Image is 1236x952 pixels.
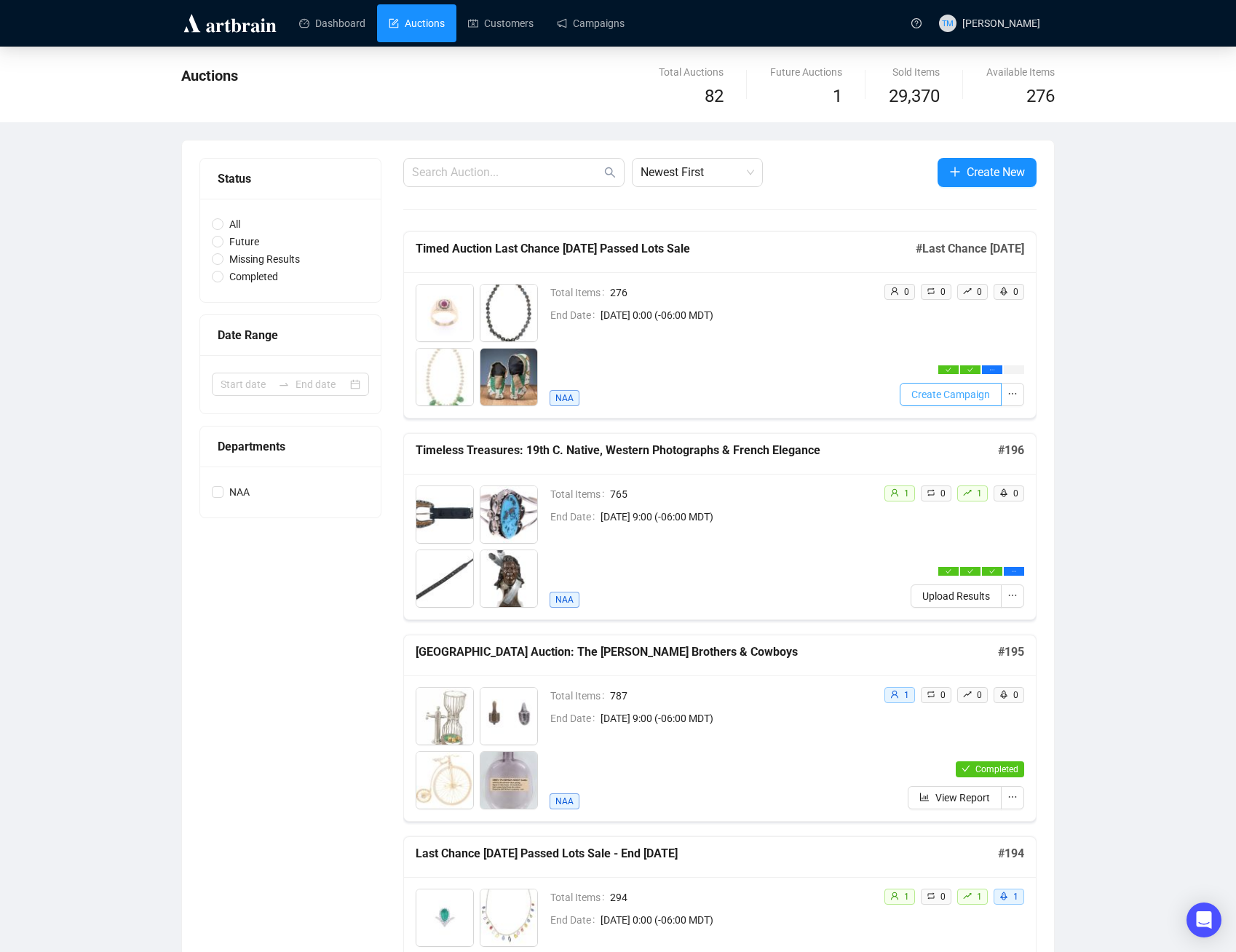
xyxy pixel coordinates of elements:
a: [GEOGRAPHIC_DATA] Auction: The [PERSON_NAME] Brothers & Cowboys#195Total Items787End Date[DATE] 9... [403,635,1037,822]
input: End date [296,376,347,392]
span: [PERSON_NAME] [962,17,1040,29]
div: Date Range [218,326,363,344]
span: rocket [999,892,1008,900]
span: [DATE] 0:00 (-06:00 MDT) [601,307,872,323]
span: 1 [904,892,909,902]
span: rise [963,488,972,497]
h5: Last Chance [DATE] Passed Lots Sale - End [DATE] [416,845,998,862]
span: 0 [940,892,946,902]
span: user [890,488,899,497]
span: 82 [705,86,724,106]
div: Total Auctions [659,64,724,80]
button: Create Campaign [900,383,1002,406]
span: TM [942,17,954,30]
span: [DATE] 0:00 (-06:00 MDT) [601,912,872,928]
span: Completed [975,764,1018,774]
span: Future [223,234,265,250]
span: 0 [940,690,946,700]
img: logo [181,12,279,35]
span: retweet [927,488,935,497]
span: plus [949,166,961,178]
span: swap-right [278,378,290,390]
input: Search Auction... [412,164,601,181]
a: Timeless Treasures: 19th C. Native, Western Photographs & French Elegance#196Total Items765End Da... [403,433,1037,620]
img: 7_1.jpg [480,285,537,341]
span: user [890,287,899,295]
span: 29,370 [889,83,940,111]
a: Dashboard [299,4,365,42]
img: 3_1.jpg [416,550,473,607]
span: 0 [1013,287,1018,297]
span: NAA [550,592,579,608]
span: rocket [999,690,1008,699]
span: retweet [927,287,935,295]
span: 294 [610,889,872,905]
span: [DATE] 9:00 (-06:00 MDT) [601,509,872,525]
img: 2_1.jpg [480,486,537,543]
img: 4_1.jpg [480,752,537,809]
h5: # Last Chance [DATE] [916,240,1024,258]
span: NAA [550,793,579,809]
span: NAA [550,390,579,406]
span: search [604,167,616,178]
img: 7_1.jpg [480,889,537,946]
span: 765 [610,486,872,502]
span: ellipsis [1007,389,1018,399]
span: rocket [999,287,1008,295]
span: question-circle [911,18,922,28]
span: 1 [904,690,909,700]
span: check [967,367,973,373]
img: 6_1.jpg [416,285,473,341]
span: user [890,892,899,900]
span: 276 [1026,86,1055,106]
span: rise [963,690,972,699]
img: 1_1.jpg [416,688,473,745]
div: Departments [218,437,363,456]
div: Sold Items [889,64,940,80]
a: Customers [468,4,534,42]
span: Total Items [550,688,610,704]
h5: [GEOGRAPHIC_DATA] Auction: The [PERSON_NAME] Brothers & Cowboys [416,643,998,661]
input: Start date [221,376,272,392]
span: 1 [977,488,982,499]
span: check [946,367,951,373]
div: Status [218,170,363,188]
span: 0 [1013,690,1018,700]
img: 3_1.jpg [416,752,473,809]
span: user [890,690,899,699]
span: End Date [550,710,601,726]
h5: # 196 [998,442,1024,459]
span: check [962,764,970,773]
span: 0 [904,287,909,297]
span: ellipsis [989,367,995,373]
img: 5_1.jpg [416,889,473,946]
img: 4_1.jpg [480,550,537,607]
span: to [278,378,290,390]
h5: Timed Auction Last Chance [DATE] Passed Lots Sale [416,240,916,258]
span: End Date [550,307,601,323]
span: Auctions [181,67,238,84]
span: Total Items [550,486,610,502]
span: View Report [935,790,990,806]
button: Create New [938,158,1037,187]
button: View Report [908,786,1002,809]
span: Create Campaign [911,386,990,402]
span: retweet [927,892,935,900]
span: Total Items [550,889,610,905]
a: Timed Auction Last Chance [DATE] Passed Lots Sale#Last Chance [DATE]Total Items276End Date[DATE] ... [403,231,1037,419]
span: End Date [550,912,601,928]
span: Upload Results [922,588,990,604]
span: rise [963,287,972,295]
div: Future Auctions [770,64,842,80]
img: 1_1.jpg [416,486,473,543]
span: 787 [610,688,872,704]
span: Newest First [641,159,754,186]
h5: # 194 [998,845,1024,862]
img: 2_1.jpg [480,688,537,745]
span: 0 [977,287,982,297]
span: Total Items [550,285,610,301]
span: rocket [999,488,1008,497]
span: 0 [1013,488,1018,499]
h5: # 195 [998,643,1024,661]
span: 1 [904,488,909,499]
